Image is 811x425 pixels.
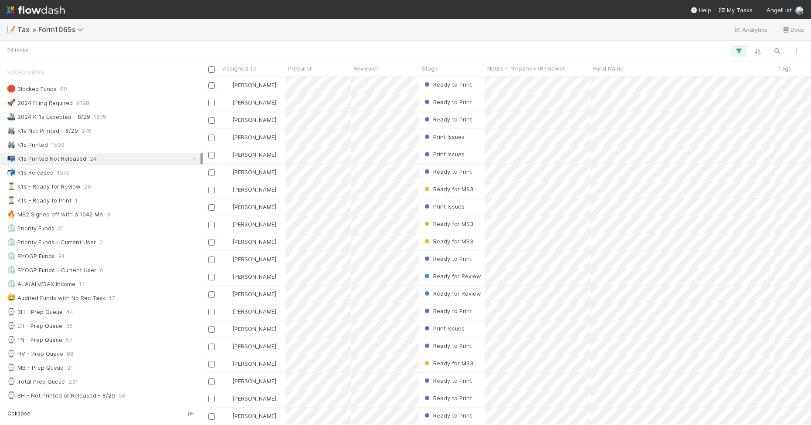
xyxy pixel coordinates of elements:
[224,273,231,280] img: avatar_66854b90-094e-431f-b713-6ac88429a2b8.png
[423,151,465,158] span: Print Issues
[718,6,753,14] a: My Tasks
[423,273,481,280] span: Ready for Review
[232,412,276,419] span: [PERSON_NAME]
[7,64,44,81] span: Saved Views
[224,255,276,263] div: [PERSON_NAME]
[224,237,276,246] div: [PERSON_NAME]
[224,290,276,298] div: [PERSON_NAME]
[353,64,379,73] span: Reviewer
[208,309,215,315] input: Toggle Row Selected
[232,290,276,297] span: [PERSON_NAME]
[224,81,276,89] div: [PERSON_NAME]
[67,362,73,373] span: 21
[60,84,67,94] span: 60
[232,81,276,88] span: [PERSON_NAME]
[423,290,481,297] span: Ready for Review
[224,377,276,385] div: [PERSON_NAME]
[232,273,276,280] span: [PERSON_NAME]
[7,265,96,276] div: BYOGP Funds - Current User
[7,280,16,287] span: ⏲️
[208,344,215,350] input: Toggle Row Selected
[423,219,473,228] div: Ready for MS3
[224,116,231,123] img: avatar_711f55b7-5a46-40da-996f-bc93b6b86381.png
[7,252,16,260] span: ⏲️
[423,202,465,211] div: Print Issues
[224,99,231,106] img: avatar_cfa6ccaa-c7d9-46b3-b608-2ec56ecf97ad.png
[7,410,31,418] span: Collapse
[423,255,472,262] span: Ready to Print
[208,82,215,89] input: Toggle Row Selected
[423,342,472,349] span: Ready to Print
[81,125,92,136] span: 276
[7,336,16,343] span: ⌚
[423,412,472,419] span: Ready to Print
[423,186,473,192] span: Ready for MS3
[423,98,472,106] div: Ready to Print
[7,322,16,329] span: ⌚
[232,186,276,193] span: [PERSON_NAME]
[423,395,472,401] span: Ready to Print
[224,202,276,211] div: [PERSON_NAME]
[7,139,48,150] div: K1s Printed
[423,81,472,88] span: Ready to Print
[423,220,473,227] span: Ready for MS3
[423,115,472,124] div: Ready to Print
[782,24,804,35] a: Docs
[7,293,105,304] div: Audited Funds with No Rec Task
[423,133,465,140] span: Print Issues
[109,293,115,304] span: 17
[232,221,276,228] span: [PERSON_NAME]
[7,390,115,401] div: BH - Not Printed or Released - 8/29
[423,394,472,402] div: Ready to Print
[423,132,465,141] div: Print Issues
[232,169,276,175] span: [PERSON_NAME]
[423,80,472,89] div: Ready to Print
[7,378,16,385] span: ⌚
[224,134,231,141] img: avatar_711f55b7-5a46-40da-996f-bc93b6b86381.png
[7,391,16,399] span: ⌚
[232,134,276,141] span: [PERSON_NAME]
[224,185,276,194] div: [PERSON_NAME]
[487,64,565,73] span: Notes - Preparer<>Reviewer
[57,167,70,178] span: 1575
[107,209,110,220] span: 3
[767,7,792,13] span: AngelList
[423,116,472,123] span: Ready to Print
[7,376,65,387] div: Total Prep Queue
[232,238,276,245] span: [PERSON_NAME]
[423,376,472,385] div: Ready to Print
[733,24,768,35] a: Analytics
[7,320,62,331] div: EH - Prep Queue
[224,256,231,263] img: avatar_d45d11ee-0024-4901-936f-9df0a9cc3b4e.png
[423,203,465,210] span: Print Issues
[224,342,276,351] div: [PERSON_NAME]
[224,412,231,419] img: avatar_e41e7ae5-e7d9-4d8d-9f56-31b0d7a2f4fd.png
[7,181,81,192] div: K1s - Ready for Review
[224,221,231,228] img: avatar_711f55b7-5a46-40da-996f-bc93b6b86381.png
[7,237,96,248] div: Priority Funds - Current User
[423,341,472,350] div: Ready to Print
[7,167,54,178] div: K1s Released
[422,64,438,73] span: Stage
[208,222,215,228] input: Toggle Row Selected
[232,378,276,385] span: [PERSON_NAME]
[51,139,64,150] span: 1599
[7,294,16,301] span: 😅
[7,196,16,204] span: ⌛
[232,99,276,106] span: [PERSON_NAME]
[75,195,78,206] span: 1
[7,334,62,345] div: FN - Prep Queue
[7,155,16,162] span: 📭
[223,64,257,73] span: Assigned To
[423,237,473,246] div: Ready for MS3
[423,168,472,175] span: Ready to Print
[7,279,75,290] div: ALA/ALV/SAX Income
[423,325,465,332] span: Print Issues
[232,343,276,350] span: [PERSON_NAME]
[7,223,54,234] div: Priority Funds
[7,238,16,246] span: ⏲️
[7,26,16,33] span: 📝
[208,117,215,124] input: Toggle Row Selected
[232,325,276,332] span: [PERSON_NAME]
[224,81,231,88] img: avatar_e41e7ae5-e7d9-4d8d-9f56-31b0d7a2f4fd.png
